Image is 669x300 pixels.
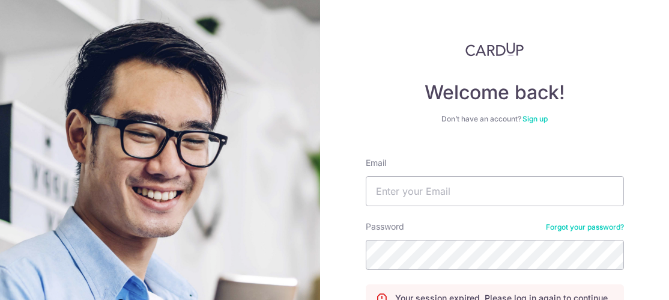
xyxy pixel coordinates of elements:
[366,114,624,124] div: Don’t have an account?
[366,221,404,233] label: Password
[546,222,624,232] a: Forgot your password?
[366,176,624,206] input: Enter your Email
[465,42,524,57] img: CardUp Logo
[366,157,386,169] label: Email
[522,114,548,123] a: Sign up
[366,81,624,105] h4: Welcome back!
